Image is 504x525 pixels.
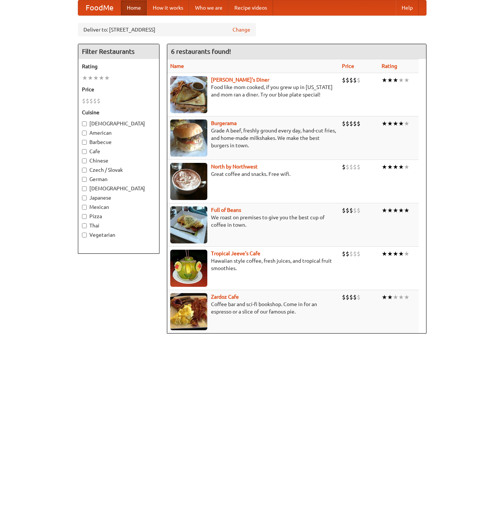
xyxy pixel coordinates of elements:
[211,77,269,83] b: [PERSON_NAME]'s Diner
[349,76,353,84] li: $
[349,250,353,258] li: $
[170,119,207,157] img: burgerama.jpg
[82,233,87,237] input: Vegetarian
[387,163,393,171] li: ★
[398,163,404,171] li: ★
[104,74,110,82] li: ★
[404,250,409,258] li: ★
[404,206,409,214] li: ★
[404,293,409,301] li: ★
[189,0,228,15] a: Who we are
[170,293,207,330] img: zardoz.jpg
[393,206,398,214] li: ★
[387,250,393,258] li: ★
[170,214,336,229] p: We roast on premises to give you the best cup of coffee in town.
[211,207,241,213] a: Full of Beans
[82,231,155,239] label: Vegetarian
[82,168,87,173] input: Czech / Slovak
[228,0,273,15] a: Recipe videos
[211,250,260,256] a: Tropical Jeeve's Cafe
[346,76,349,84] li: $
[357,206,360,214] li: $
[398,206,404,214] li: ★
[382,206,387,214] li: ★
[393,76,398,84] li: ★
[170,206,207,243] img: beans.jpg
[387,206,393,214] li: ★
[82,109,155,116] h5: Cuisine
[121,0,147,15] a: Home
[170,250,207,287] img: jeeves.jpg
[233,26,250,33] a: Change
[346,206,349,214] li: $
[353,119,357,128] li: $
[82,196,87,200] input: Japanese
[342,163,346,171] li: $
[82,175,155,183] label: German
[82,129,155,137] label: American
[349,206,353,214] li: $
[82,97,86,105] li: $
[342,119,346,128] li: $
[82,86,155,93] h5: Price
[346,293,349,301] li: $
[387,76,393,84] li: ★
[404,163,409,171] li: ★
[97,97,101,105] li: $
[353,206,357,214] li: $
[342,206,346,214] li: $
[342,250,346,258] li: $
[357,76,360,84] li: $
[346,119,349,128] li: $
[82,158,87,163] input: Chinese
[82,223,87,228] input: Thai
[346,163,349,171] li: $
[357,163,360,171] li: $
[82,121,87,126] input: [DEMOGRAPHIC_DATA]
[382,119,387,128] li: ★
[211,164,258,170] a: North by Northwest
[78,44,159,59] h4: Filter Restaurants
[82,177,87,182] input: German
[82,185,155,192] label: [DEMOGRAPHIC_DATA]
[82,140,87,145] input: Barbecue
[398,250,404,258] li: ★
[353,293,357,301] li: $
[88,74,93,82] li: ★
[170,170,336,178] p: Great coffee and snacks. Free wifi.
[89,97,93,105] li: $
[82,205,87,210] input: Mexican
[170,301,336,315] p: Coffee bar and sci-fi bookshop. Come in for an espresso or a slice of our famous pie.
[357,119,360,128] li: $
[171,48,231,55] ng-pluralize: 6 restaurants found!
[211,120,237,126] a: Burgerama
[342,293,346,301] li: $
[382,76,387,84] li: ★
[398,293,404,301] li: ★
[82,74,88,82] li: ★
[170,83,336,98] p: Food like mom cooked, if you grew up in [US_STATE] and mom ran a diner. Try our blue plate special!
[357,293,360,301] li: $
[170,127,336,149] p: Grade A beef, freshly ground every day, hand-cut fries, and home-made milkshakes. We make the bes...
[211,294,239,300] b: Zardoz Cafe
[393,293,398,301] li: ★
[82,166,155,174] label: Czech / Slovak
[353,163,357,171] li: $
[387,119,393,128] li: ★
[404,76,409,84] li: ★
[387,293,393,301] li: ★
[382,250,387,258] li: ★
[382,163,387,171] li: ★
[342,63,354,69] a: Price
[170,163,207,200] img: north.jpg
[82,213,155,220] label: Pizza
[78,0,121,15] a: FoodMe
[93,74,99,82] li: ★
[82,149,87,154] input: Cafe
[170,76,207,113] img: sallys.jpg
[382,293,387,301] li: ★
[82,157,155,164] label: Chinese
